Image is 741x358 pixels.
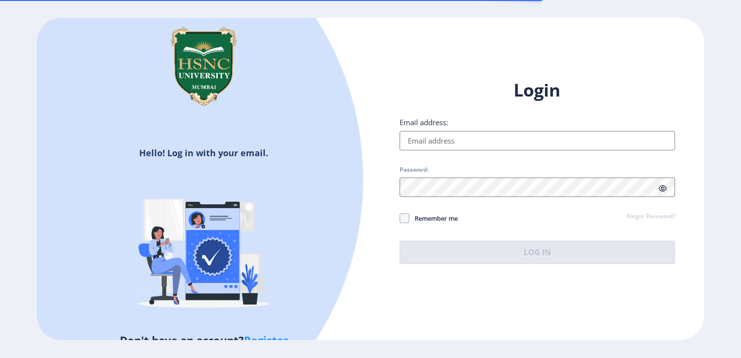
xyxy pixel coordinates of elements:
[119,163,289,332] img: Verified-rafiki.svg
[400,241,675,264] button: Log In
[627,212,675,221] a: Forgot Password?
[400,79,675,102] h1: Login
[400,131,675,150] input: Email address
[244,333,288,347] a: Register
[155,18,252,115] img: hsnc.png
[44,332,363,348] h5: Don't have an account?
[400,166,429,174] label: Password:
[400,117,448,127] label: Email address:
[409,212,458,224] span: Remember me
